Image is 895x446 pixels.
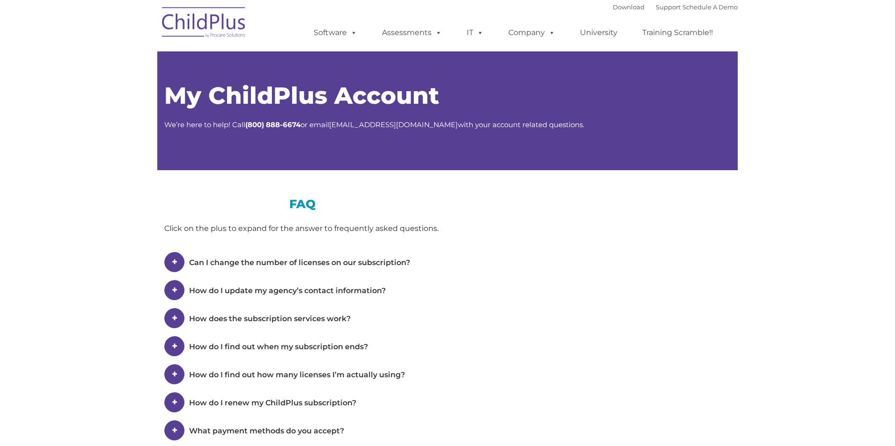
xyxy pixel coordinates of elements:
span: How do I update my agency’s contact information? [189,286,386,295]
img: ChildPlus by Procare Solutions [157,0,251,47]
h3: FAQ [164,198,440,210]
span: How do I find out how many licenses I’m actually using? [189,370,405,379]
a: Download [613,3,645,11]
span: How do I find out when my subscription ends? [189,342,368,351]
strong: 800) 888-6674 [248,120,301,129]
span: We’re here to help! Call or email with your account related questions. [164,120,584,129]
a: [EMAIL_ADDRESS][DOMAIN_NAME] [329,120,458,129]
a: Support [656,3,681,11]
span: How does the subscription services work? [189,314,351,323]
a: Training Scramble!! [633,23,722,42]
a: IT [457,23,493,42]
a: Assessments [373,23,451,42]
font: | [613,3,738,11]
span: My ChildPlus Account [164,81,439,110]
span: How do I renew my ChildPlus subscription? [189,398,356,407]
strong: ( [245,120,248,129]
a: University [571,23,627,42]
a: Schedule A Demo [682,3,738,11]
a: Company [499,23,565,42]
span: Can I change the number of licenses on our subscription? [189,258,410,267]
span: What payment methods do you accept? [189,426,344,435]
div: Click on the plus to expand for the answer to frequently asked questions. [164,222,440,236]
a: Software [304,23,367,42]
